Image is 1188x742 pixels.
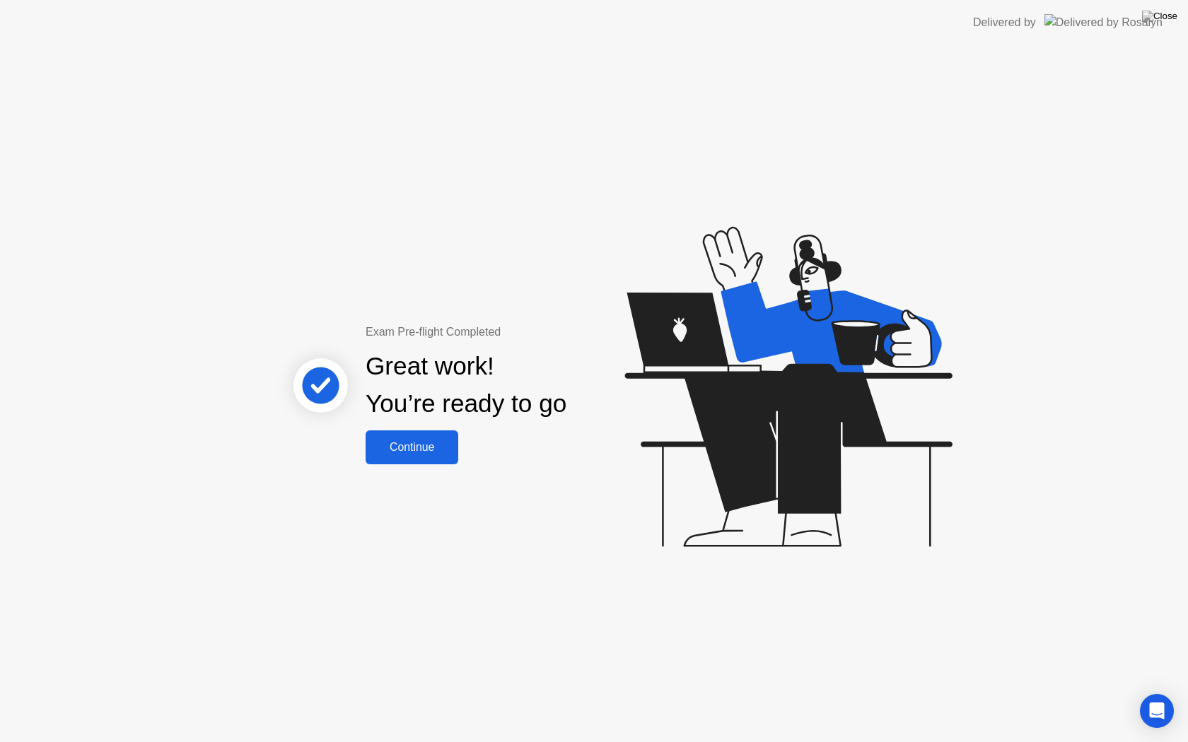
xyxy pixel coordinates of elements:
[366,430,458,464] button: Continue
[370,441,454,454] div: Continue
[1140,694,1174,728] div: Open Intercom Messenger
[1044,14,1163,30] img: Delivered by Rosalyn
[366,324,658,341] div: Exam Pre-flight Completed
[973,14,1036,31] div: Delivered by
[1142,11,1177,22] img: Close
[366,348,566,423] div: Great work! You’re ready to go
